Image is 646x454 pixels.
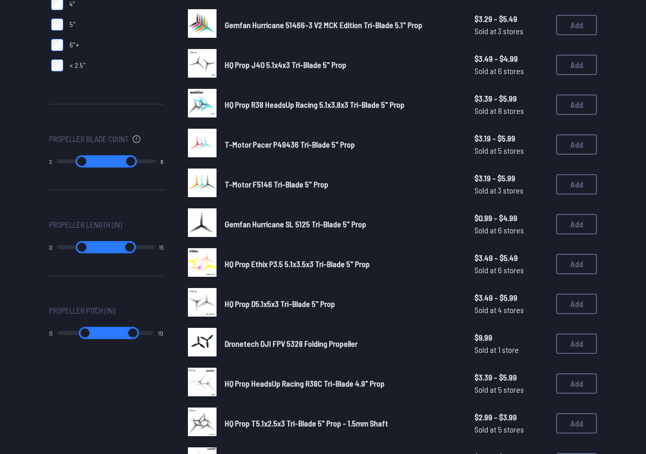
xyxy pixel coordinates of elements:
[49,219,122,231] span: Propeller Length (in)
[158,329,163,337] output: 10
[225,138,458,151] a: T-Motor Pacer P49436 Tri-Blade 5" Prop
[225,20,422,30] span: Gemfan Hurricane 51466-3 V2 MCK Edition Tri-Blade 5.1" Prop
[474,132,548,145] span: $3.19 - $5.99
[474,65,548,77] span: Sold at 6 stores
[474,145,548,157] span: Sold at 5 stores
[188,248,217,277] img: image
[188,328,217,360] a: image
[49,243,53,251] output: 0
[225,378,385,388] span: HQ Prop HeadsUp Racing R38C Tri-Blade 4.9" Prop
[69,60,86,70] span: < 2.5"
[188,288,217,317] img: image
[69,19,76,30] span: 5"
[474,172,548,184] span: $3.19 - $5.99
[474,224,548,236] span: Sold at 6 stores
[225,299,335,308] span: HQ Prop D5.1x5x3 Tri-Blade 5" Prop
[188,408,217,436] img: image
[225,99,458,111] a: HQ Prop R38 HeadsUp Racing 5.1x3.8x3 Tri-Blade 5" Prop
[556,373,597,394] button: Add
[225,219,366,229] span: Gemfan Hurricane SL 5125 Tri-Blade 5" Prop
[474,212,548,224] span: $0.99 - $4.99
[225,377,458,390] a: HQ Prop HeadsUp Racing R38C Tri-Blade 4.9" Prop
[188,89,217,121] a: image
[69,40,79,50] span: 6"+
[556,333,597,354] button: Add
[225,339,357,348] span: Dronetech DJI FPV 5328 Folding Propeller
[474,92,548,105] span: $3.39 - $5.99
[556,55,597,75] button: Add
[188,9,217,38] img: image
[474,292,548,304] span: $3.49 - $5.99
[225,60,346,69] span: HQ Prop J40 5.1x4x3 Tri-Blade 5" Prop
[225,179,328,189] span: T-Motor F5146 Tri-Blade 5" Prop
[51,18,63,31] input: 5"
[225,59,458,71] a: HQ Prop J40 5.1x4x3 Tri-Blade 5" Prop
[188,169,217,197] img: image
[188,328,217,356] img: image
[188,288,217,320] a: image
[188,368,217,399] a: image
[474,53,548,65] span: $3.49 - $4.99
[188,248,217,280] a: image
[188,208,217,237] img: image
[51,59,63,71] input: < 2.5"
[474,105,548,117] span: Sold at 8 stores
[188,49,217,78] img: image
[225,218,458,230] a: Gemfan Hurricane SL 5125 Tri-Blade 5" Prop
[556,294,597,314] button: Add
[49,329,53,337] output: 0
[474,252,548,264] span: $3.49 - $5.49
[188,129,217,160] a: image
[556,174,597,195] button: Add
[225,19,458,31] a: Gemfan Hurricane 51466-3 V2 MCK Edition Tri-Blade 5.1" Prop
[188,208,217,240] a: image
[188,368,217,396] img: image
[225,258,458,270] a: HQ Prop Ethix P3.5 5.1x3.5x3 Tri-Blade 5" Prop
[49,157,52,165] output: 2
[474,25,548,37] span: Sold at 3 stores
[474,13,548,25] span: $3.29 - $5.49
[160,157,163,165] output: 8
[51,39,63,51] input: 6"+
[556,94,597,115] button: Add
[474,344,548,356] span: Sold at 1 store
[188,129,217,157] img: image
[188,169,217,200] a: image
[474,371,548,384] span: $3.39 - $5.99
[474,331,548,344] span: $9.99
[556,134,597,155] button: Add
[474,184,548,197] span: Sold at 3 stores
[225,298,458,310] a: HQ Prop D5.1x5x3 Tri-Blade 5" Prop
[225,100,404,109] span: HQ Prop R38 HeadsUp Racing 5.1x3.8x3 Tri-Blade 5" Prop
[188,9,217,41] a: image
[225,418,388,428] span: HQ Prop T5.1x2.5x3 Tri-Blade 5" Prop - 1.5mm Shaft
[225,338,458,350] a: Dronetech DJI FPV 5328 Folding Propeller
[556,254,597,274] button: Add
[188,89,217,117] img: image
[225,139,355,149] span: T-Motor Pacer P49436 Tri-Blade 5" Prop
[49,304,115,317] span: Propeller Pitch (in)
[49,133,129,145] span: Propeller Blade Count
[474,411,548,423] span: $2.99 - $3.99
[474,304,548,316] span: Sold at 4 stores
[556,15,597,35] button: Add
[474,264,548,276] span: Sold at 6 stores
[225,178,458,190] a: T-Motor F5146 Tri-Blade 5" Prop
[225,259,370,269] span: HQ Prop Ethix P3.5 5.1x3.5x3 Tri-Blade 5" Prop
[225,417,458,429] a: HQ Prop T5.1x2.5x3 Tri-Blade 5" Prop - 1.5mm Shaft
[188,49,217,81] a: image
[556,413,597,434] button: Add
[188,408,217,439] a: image
[474,384,548,396] span: Sold at 5 stores
[556,214,597,234] button: Add
[474,423,548,436] span: Sold at 5 stores
[159,243,163,251] output: 15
